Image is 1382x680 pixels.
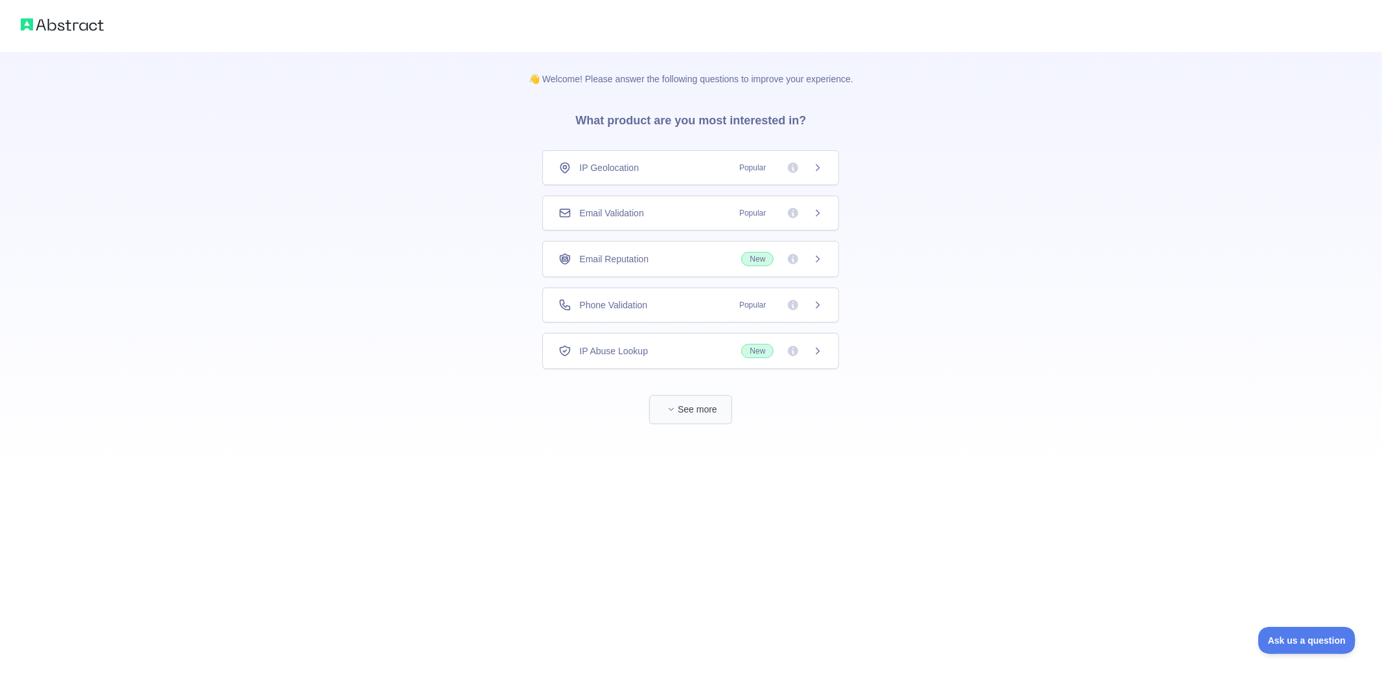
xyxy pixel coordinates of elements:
span: Popular [731,161,774,174]
span: IP Geolocation [579,161,639,174]
span: New [741,344,774,358]
p: 👋 Welcome! Please answer the following questions to improve your experience. [508,52,874,85]
img: Abstract logo [21,16,104,34]
span: Popular [731,299,774,312]
span: Email Reputation [579,253,649,266]
span: Phone Validation [579,299,647,312]
span: IP Abuse Lookup [579,345,648,357]
iframe: Toggle Customer Support [1258,627,1356,654]
span: Popular [731,207,774,220]
h3: What product are you most interested in? [555,85,827,150]
button: See more [649,395,732,424]
span: New [741,252,774,266]
span: Email Validation [579,207,643,220]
